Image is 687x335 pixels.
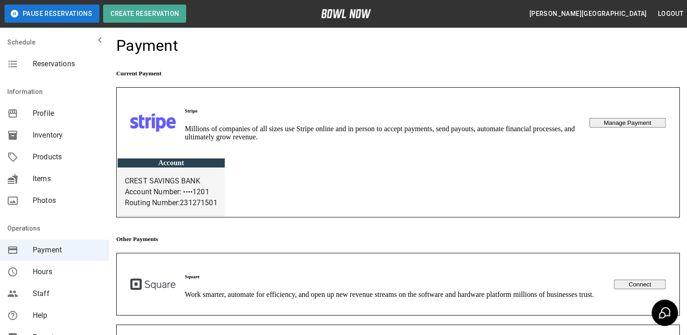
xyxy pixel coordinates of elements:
[33,245,102,256] span: Payment
[33,152,102,163] span: Products
[130,113,176,132] img: stripe.svg
[185,291,605,299] p: Work smarter, automate for efficiency, and open up new revenue streams on the software and hardwa...
[118,158,225,167] th: Account
[116,70,680,77] h5: Current Payment
[33,59,102,69] span: Reservations
[526,5,651,22] button: [PERSON_NAME][GEOGRAPHIC_DATA]
[103,5,186,23] button: Create Reservation
[33,195,102,206] span: Photos
[33,310,102,321] span: Help
[185,108,580,113] h6: Stripe
[125,176,217,187] p: CREST SAVINGS BANK
[130,278,176,290] img: square.svg
[33,108,102,119] span: Profile
[117,158,226,217] table: customized table
[116,36,178,55] h4: Payment
[185,125,580,141] p: Millions of companies of all sizes use Stripe online and in person to accept payments, send payou...
[125,187,217,197] p: Account Number: •••• 1201
[116,236,680,243] h5: Other Payments
[33,288,102,299] span: Staff
[5,5,99,23] button: Pause Reservations
[589,118,666,128] button: Manage Payment
[33,266,102,277] span: Hours
[321,9,371,18] img: logo
[33,130,102,141] span: Inventory
[125,197,217,208] p: Routing Number: 231271501
[654,5,687,22] button: Logout
[185,274,605,279] h6: Square
[614,280,666,289] button: Connect
[33,173,102,184] span: Items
